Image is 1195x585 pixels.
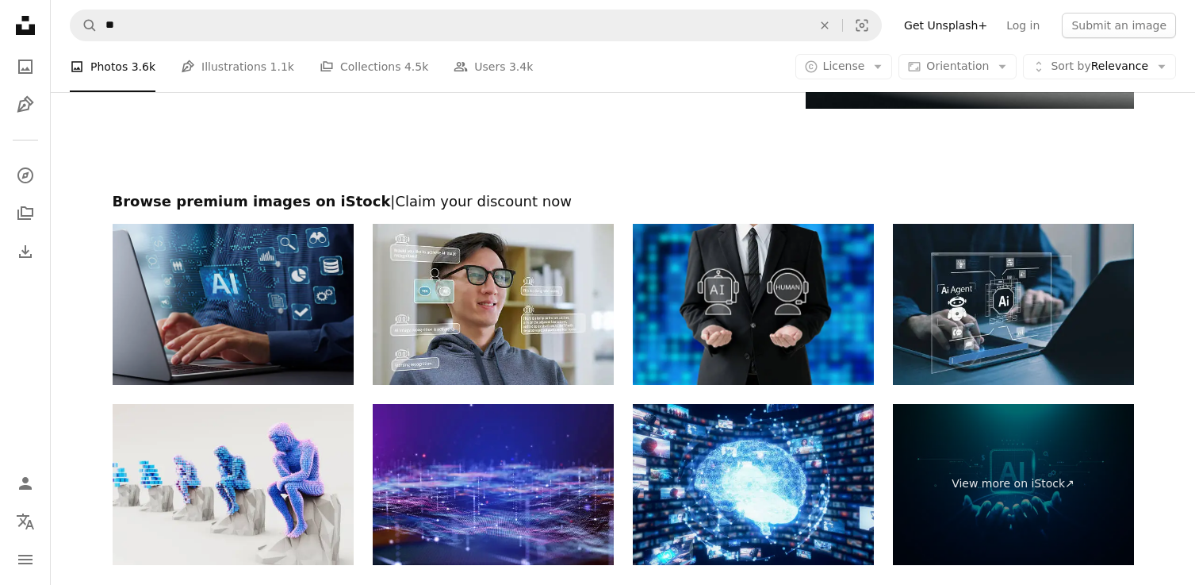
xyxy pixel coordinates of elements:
a: Home — Unsplash [10,10,41,44]
a: Collections [10,198,41,229]
img: Image of a businessman comparing AI and human-operated operation systems [633,224,874,385]
button: Language [10,506,41,537]
button: Clear [807,10,842,40]
button: Search Unsplash [71,10,98,40]
span: 3.4k [509,58,533,75]
span: | Claim your discount now [390,193,572,210]
button: Visual search [843,10,881,40]
span: 1.1k [270,58,294,75]
a: Collections 4.5k [320,41,428,92]
span: Relevance [1051,59,1148,75]
a: Log in [997,13,1049,38]
img: Futuristic digital geology terrain, digital data telemetry and engineer topography with contour l... [373,404,614,565]
h2: Browse premium images on iStock [113,192,1134,211]
button: Menu [10,544,41,575]
button: Orientation [898,54,1017,79]
a: Users 3.4k [454,41,533,92]
a: Explore [10,160,41,191]
button: License [795,54,893,79]
button: Submit an image [1062,13,1176,38]
img: AI Agents Business Analyze Businesses Together with Al Assistants to Perform Tasks That Suit Thei... [893,224,1134,385]
a: View more on iStock↗ [893,404,1134,565]
span: Sort by [1051,60,1090,72]
button: Sort byRelevance [1023,54,1176,79]
a: Illustrations 1.1k [181,41,294,92]
img: Generative AI analyzing business data automatically. Intelligent automation technology. Artificia... [113,224,354,385]
a: Get Unsplash+ [894,13,997,38]
span: 4.5k [404,58,428,75]
form: Find visuals sitewide [70,10,882,41]
img: AI (Artificial Intelligence) concept. Deep learning. Image analysis. [633,404,874,565]
img: man wearing AR glasses [373,224,614,385]
a: Photos [10,51,41,83]
a: Illustrations [10,89,41,121]
span: License [823,60,865,72]
img: Machine learning evolution [113,404,354,565]
a: Log in / Sign up [10,468,41,499]
a: Download History [10,236,41,267]
span: Orientation [926,60,989,72]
